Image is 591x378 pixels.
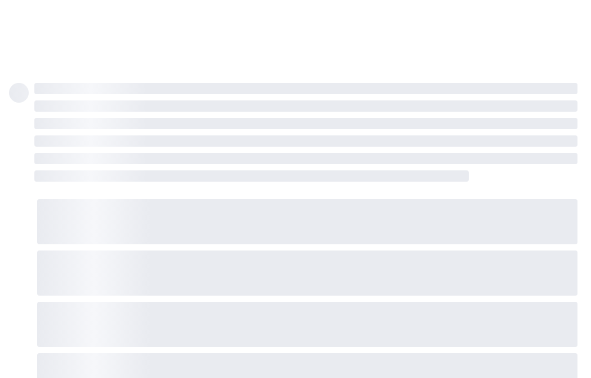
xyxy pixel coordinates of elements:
[34,118,577,129] span: ‌
[9,83,29,103] span: ‌
[34,100,577,112] span: ‌
[37,302,577,347] span: ‌
[34,83,577,94] span: ‌
[37,199,577,244] span: ‌
[34,135,577,147] span: ‌
[34,170,469,182] span: ‌
[34,153,577,164] span: ‌
[37,250,577,296] span: ‌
